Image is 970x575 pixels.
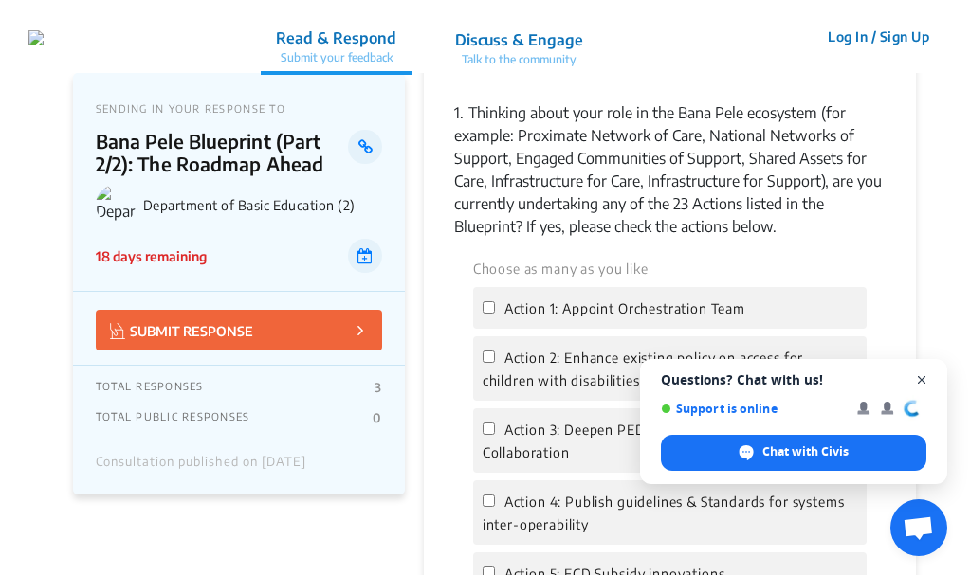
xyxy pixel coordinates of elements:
[762,443,849,460] span: Chat with Civis
[373,410,381,425] p: 0
[483,422,495,435] input: Action 3: Deepen PED & Local Government Collaboration
[454,103,464,122] span: 1.
[483,422,781,460] span: Action 3: Deepen PED & Local Government Collaboration
[375,380,381,395] p: 3
[483,350,803,388] span: Action 2: Enhance existing policy on access for children with disabilities
[815,22,942,51] button: Log In / Sign Up
[276,49,396,66] p: Submit your feedback
[504,300,745,316] span: Action 1: Appoint Orchestration Team
[661,435,926,471] div: Chat with Civis
[483,494,495,507] input: Action 4: Publish guidelines & Standards for systems inter-operability
[96,130,349,175] p: Bana Pele Blueprint (Part 2/2): The Roadmap Ahead
[483,301,495,314] input: Action 1: Appoint Orchestration Team
[143,197,382,213] p: Department of Basic Education (2)
[96,455,306,479] div: Consultation published on [DATE]
[483,494,845,532] span: Action 4: Publish guidelines & Standards for systems inter-operability
[455,51,583,68] p: Talk to the community
[96,310,382,350] button: SUBMIT RESPONSE
[276,27,396,49] p: Read & Respond
[473,259,649,279] label: Choose as many as you like
[483,350,495,363] input: Action 2: Enhance existing policy on access for children with disabilities
[910,368,934,392] span: Close chat
[454,101,887,238] p: Thinking about your role in the Bana Pele ecosystem (for example: Proximate Network of Care, Nati...
[110,323,125,339] img: Vector.jpg
[96,380,204,395] p: TOTAL RESPONSES
[96,185,136,225] img: Department of Basic Education (2) logo
[890,499,947,556] div: Open chat
[455,28,583,51] p: Discuss & Engage
[96,246,207,266] p: 18 days remaining
[96,410,250,425] p: TOTAL PUBLIC RESPONSES
[28,30,44,45] img: 2wffpoq67yek4o5dgscb6nza9j7d
[661,402,844,416] span: Support is online
[110,319,253,341] p: SUBMIT RESPONSE
[661,372,926,387] span: Questions? Chat with us!
[96,102,382,115] p: SENDING IN YOUR RESPONSE TO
